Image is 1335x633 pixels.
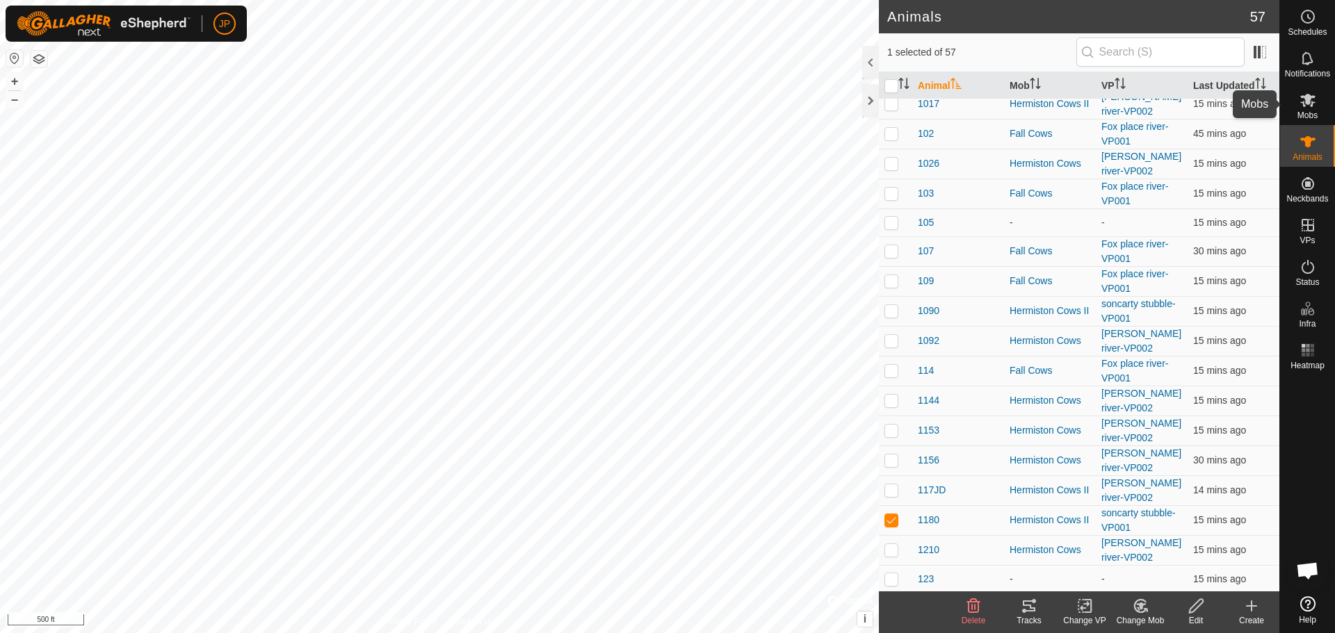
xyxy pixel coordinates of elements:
[1101,573,1105,584] app-display-virtual-paddock-transition: -
[1224,614,1279,627] div: Create
[887,8,1250,25] h2: Animals
[1293,153,1322,161] span: Animals
[1255,80,1266,91] p-sorticon: Activate to sort
[1193,158,1246,169] span: 24 Sept 2025, 1:35 pm
[1010,393,1090,408] div: Hermiston Cows
[962,616,986,625] span: Delete
[1193,573,1246,584] span: 24 Sept 2025, 1:34 pm
[1297,111,1318,120] span: Mobs
[918,363,934,378] span: 114
[1101,181,1168,206] a: Fox place river-VP001
[1010,483,1090,498] div: Hermiston Cows II
[1010,334,1090,348] div: Hermiston Cows
[385,615,437,627] a: Privacy Policy
[453,615,494,627] a: Contact Us
[1010,543,1090,557] div: Hermiston Cows
[1101,91,1181,117] a: [PERSON_NAME] river-VP002
[918,244,934,258] span: 107
[1193,514,1246,525] span: 24 Sept 2025, 1:35 pm
[1193,484,1246,495] span: 24 Sept 2025, 1:35 pm
[1010,156,1090,171] div: Hermiston Cows
[1295,278,1319,286] span: Status
[918,186,934,201] span: 103
[857,611,873,627] button: i
[918,543,939,557] span: 1210
[1010,423,1090,438] div: Hermiston Cows
[1057,614,1112,627] div: Change VP
[1101,151,1181,176] a: [PERSON_NAME] river-VP002
[918,274,934,288] span: 109
[219,17,230,31] span: JP
[1101,537,1181,563] a: [PERSON_NAME] river-VP002
[1101,121,1168,147] a: Fox place river-VP001
[1193,275,1246,286] span: 24 Sept 2025, 1:34 pm
[918,334,939,348] span: 1092
[1290,361,1325,370] span: Heatmap
[1168,614,1224,627] div: Edit
[1010,186,1090,201] div: Fall Cows
[1193,98,1246,109] span: 24 Sept 2025, 1:35 pm
[1193,425,1246,436] span: 24 Sept 2025, 1:35 pm
[918,483,946,498] span: 117JD
[918,393,939,408] span: 1144
[1030,80,1041,91] p-sorticon: Activate to sort
[1101,477,1181,503] a: [PERSON_NAME] river-VP002
[1300,236,1315,245] span: VPs
[1286,195,1328,203] span: Neckbands
[864,613,866,625] span: i
[1076,38,1245,67] input: Search (S)
[1101,268,1168,294] a: Fox place river-VP001
[1010,363,1090,378] div: Fall Cows
[912,72,1004,99] th: Animal
[1004,72,1096,99] th: Mob
[898,80,909,91] p-sorticon: Activate to sort
[1101,388,1181,413] a: [PERSON_NAME] river-VP002
[1193,365,1246,376] span: 24 Sept 2025, 1:34 pm
[918,215,934,230] span: 105
[918,572,934,586] span: 123
[1193,128,1246,139] span: 24 Sept 2025, 1:04 pm
[1115,80,1126,91] p-sorticon: Activate to sort
[1193,544,1246,555] span: 24 Sept 2025, 1:34 pm
[918,304,939,318] span: 1090
[1250,6,1265,27] span: 57
[1101,298,1176,324] a: soncarty stubble-VP001
[17,11,191,36] img: Gallagher Logo
[1101,418,1181,443] a: [PERSON_NAME] river-VP002
[1285,69,1330,78] span: Notifications
[918,126,934,141] span: 102
[918,156,939,171] span: 1026
[1193,188,1246,199] span: 24 Sept 2025, 1:34 pm
[1193,454,1246,466] span: 24 Sept 2025, 1:19 pm
[1193,245,1246,256] span: 24 Sept 2025, 1:19 pm
[1287,550,1329,591] div: Open chat
[1010,215,1090,230] div: -
[1010,274,1090,288] div: Fall Cows
[1299,616,1316,624] span: Help
[6,50,23,67] button: Reset Map
[1299,320,1316,328] span: Infra
[1193,395,1246,406] span: 24 Sept 2025, 1:34 pm
[1010,513,1090,527] div: Hermiston Cows II
[1010,97,1090,111] div: Hermiston Cows II
[1280,591,1335,630] a: Help
[1096,72,1188,99] th: VP
[1010,572,1090,586] div: -
[1101,507,1176,533] a: soncarty stubble-VP001
[950,80,962,91] p-sorticon: Activate to sort
[1101,238,1168,264] a: Fox place river-VP001
[1188,72,1279,99] th: Last Updated
[1193,217,1246,228] span: 24 Sept 2025, 1:34 pm
[1010,244,1090,258] div: Fall Cows
[1001,614,1057,627] div: Tracks
[6,73,23,90] button: +
[1288,28,1327,36] span: Schedules
[887,45,1076,60] span: 1 selected of 57
[1010,126,1090,141] div: Fall Cows
[1193,335,1246,346] span: 24 Sept 2025, 1:34 pm
[1101,358,1168,384] a: Fox place river-VP001
[918,453,939,468] span: 1156
[918,513,939,527] span: 1180
[1101,447,1181,473] a: [PERSON_NAME] river-VP002
[918,97,939,111] span: 1017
